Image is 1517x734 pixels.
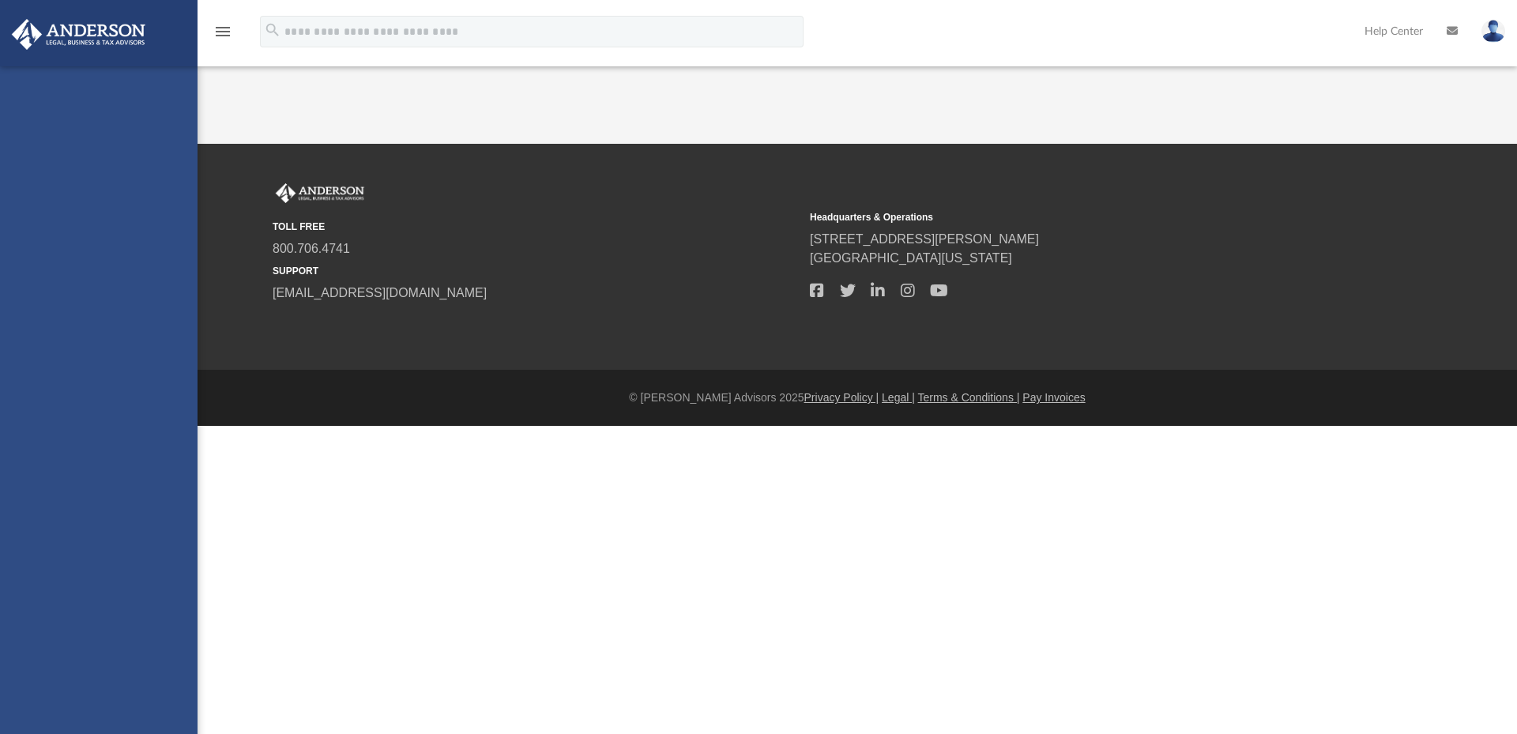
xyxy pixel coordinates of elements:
div: © [PERSON_NAME] Advisors 2025 [198,390,1517,406]
a: Terms & Conditions | [918,391,1020,404]
i: search [264,21,281,39]
i: menu [213,22,232,41]
a: 800.706.4741 [273,242,350,255]
img: Anderson Advisors Platinum Portal [7,19,150,50]
a: menu [213,30,232,41]
small: TOLL FREE [273,220,799,234]
a: Legal | [882,391,915,404]
a: [STREET_ADDRESS][PERSON_NAME] [810,232,1039,246]
a: [EMAIL_ADDRESS][DOMAIN_NAME] [273,286,487,299]
small: Headquarters & Operations [810,210,1336,224]
small: SUPPORT [273,264,799,278]
a: Pay Invoices [1022,391,1085,404]
img: Anderson Advisors Platinum Portal [273,183,367,204]
a: [GEOGRAPHIC_DATA][US_STATE] [810,251,1012,265]
a: Privacy Policy | [804,391,879,404]
img: User Pic [1481,20,1505,43]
